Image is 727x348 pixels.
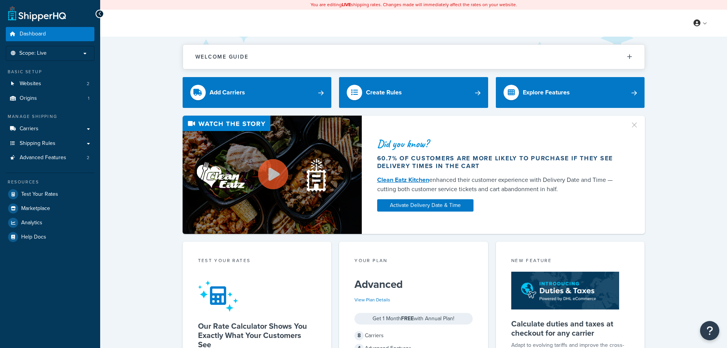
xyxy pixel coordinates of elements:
[6,216,94,230] a: Analytics
[6,187,94,201] a: Test Your Rates
[20,31,46,37] span: Dashboard
[21,205,50,212] span: Marketplace
[354,313,473,324] div: Get 1 Month with Annual Plan!
[198,257,316,266] div: Test your rates
[511,257,630,266] div: New Feature
[700,321,719,340] button: Open Resource Center
[6,27,94,41] a: Dashboard
[339,77,488,108] a: Create Rules
[21,220,42,226] span: Analytics
[6,179,94,185] div: Resources
[19,50,47,57] span: Scope: Live
[21,191,58,198] span: Test Your Rates
[377,138,621,149] div: Did you know?
[6,230,94,244] a: Help Docs
[20,81,41,87] span: Websites
[6,122,94,136] a: Carriers
[20,155,66,161] span: Advanced Features
[6,69,94,75] div: Basic Setup
[511,319,630,338] h5: Calculate duties and taxes at checkout for any carrier
[87,155,89,161] span: 2
[183,45,645,69] button: Welcome Guide
[354,257,473,266] div: Your Plan
[377,155,621,170] div: 60.7% of customers are more likely to purchase if they see delivery times in the cart
[366,87,402,98] div: Create Rules
[6,151,94,165] a: Advanced Features2
[183,116,362,234] img: Video thumbnail
[6,77,94,91] a: Websites2
[20,95,37,102] span: Origins
[183,77,332,108] a: Add Carriers
[354,331,364,340] span: 8
[342,1,351,8] b: LIVE
[377,199,473,212] a: Activate Delivery Date & Time
[6,91,94,106] li: Origins
[6,136,94,151] a: Shipping Rules
[401,314,414,323] strong: FREE
[195,54,248,60] h2: Welcome Guide
[377,175,621,194] div: enhanced their customer experience with Delivery Date and Time — cutting both customer service ti...
[88,95,89,102] span: 1
[6,91,94,106] a: Origins1
[87,81,89,87] span: 2
[20,140,55,147] span: Shipping Rules
[496,77,645,108] a: Explore Features
[354,278,473,291] h5: Advanced
[21,234,46,240] span: Help Docs
[6,202,94,215] a: Marketplace
[210,87,245,98] div: Add Carriers
[6,151,94,165] li: Advanced Features
[354,296,390,303] a: View Plan Details
[523,87,570,98] div: Explore Features
[6,77,94,91] li: Websites
[354,330,473,341] div: Carriers
[6,113,94,120] div: Manage Shipping
[377,175,429,184] a: Clean Eatz Kitchen
[20,126,39,132] span: Carriers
